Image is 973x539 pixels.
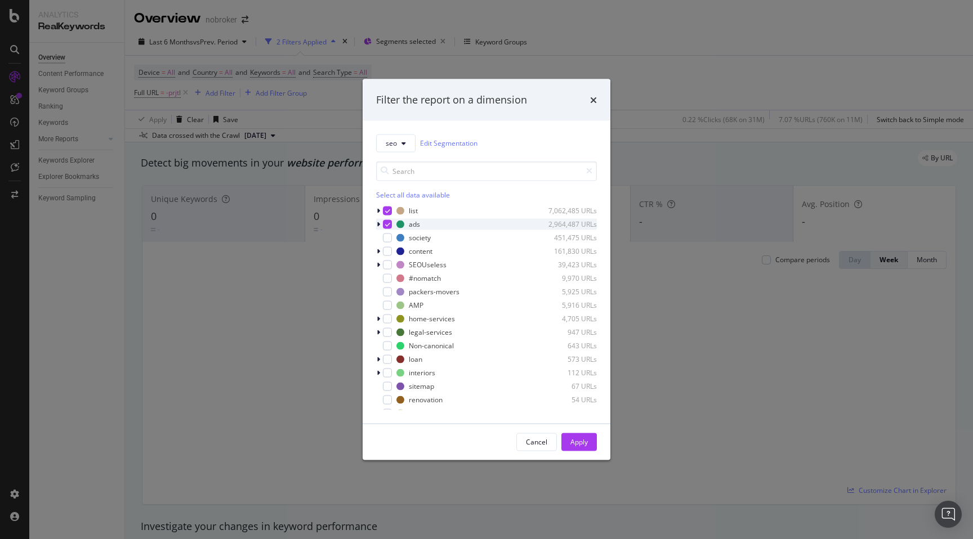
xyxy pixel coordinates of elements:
div: 5,925 URLs [542,287,597,297]
button: Cancel [516,433,557,451]
div: home [409,408,427,418]
div: 7,062,485 URLs [542,206,597,215]
input: Search [376,161,597,181]
div: ads [409,219,420,229]
div: content [409,246,432,256]
div: interiors [409,368,435,378]
div: 9,970 URLs [542,273,597,283]
div: 573 URLs [542,354,597,364]
div: 50 URLs [542,408,597,418]
div: Apply [570,437,588,447]
div: packers-movers [409,287,459,297]
div: 643 URLs [542,341,597,351]
div: sitemap [409,381,434,391]
div: times [590,93,597,107]
button: Apply [561,433,597,451]
div: loan [409,354,422,364]
div: legal-services [409,327,452,337]
div: home-services [409,314,455,324]
div: 112 URLs [542,368,597,378]
div: 4,705 URLs [542,314,597,324]
a: Edit Segmentation [420,137,477,149]
div: AMP [409,300,423,310]
div: society [409,233,431,242]
span: seo [386,138,397,148]
div: SEOUseless [409,260,447,269]
div: Non-canonical [409,341,454,351]
div: 67 URLs [542,381,597,391]
div: Filter the report on a dimension [376,93,527,107]
div: Cancel [526,437,547,447]
div: 54 URLs [542,395,597,405]
div: list [409,206,418,215]
div: renovation [409,395,443,405]
div: 39,423 URLs [542,260,597,269]
button: seo [376,134,416,152]
div: 947 URLs [542,327,597,337]
div: 451,475 URLs [542,233,597,242]
div: #nomatch [409,273,441,283]
div: 5,916 URLs [542,300,597,310]
div: Select all data available [376,190,597,199]
div: 161,830 URLs [542,246,597,256]
div: 2,964,487 URLs [542,219,597,229]
div: Open Intercom Messenger [935,501,962,528]
div: modal [363,79,610,460]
